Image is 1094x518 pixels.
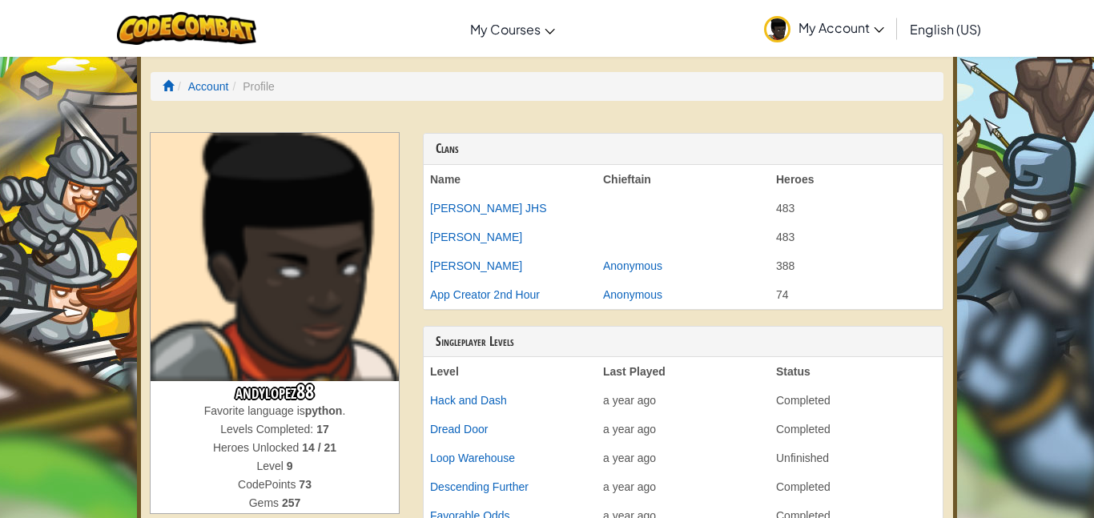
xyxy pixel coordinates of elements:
[770,194,943,223] td: 483
[430,288,540,301] a: App Creator 2nd Hour
[249,496,282,509] span: Gems
[430,480,529,493] a: Descending Further
[342,404,345,417] span: .
[770,444,943,472] td: Unfinished
[430,452,515,464] a: Loop Warehouse
[430,259,522,272] a: [PERSON_NAME]
[798,19,884,36] span: My Account
[256,460,286,472] span: Level
[770,165,943,194] th: Heroes
[282,496,300,509] strong: 257
[597,444,770,472] td: a year ago
[436,335,931,349] h3: Singleplayer Levels
[117,12,257,45] img: CodeCombat logo
[462,7,563,50] a: My Courses
[597,472,770,501] td: a year ago
[770,280,943,309] td: 74
[770,223,943,251] td: 483
[603,288,662,301] a: Anonymous
[597,357,770,386] th: Last Played
[299,478,312,491] strong: 73
[238,478,299,491] span: CodePoints
[424,165,597,194] th: Name
[770,415,943,444] td: Completed
[316,423,329,436] strong: 17
[597,386,770,415] td: a year ago
[213,441,302,454] span: Heroes Unlocked
[430,231,522,243] a: [PERSON_NAME]
[470,21,541,38] span: My Courses
[430,202,546,215] a: [PERSON_NAME] JHS
[764,16,790,42] img: avatar
[188,80,229,93] a: Account
[770,386,943,415] td: Completed
[302,441,336,454] strong: 14 / 21
[436,142,931,156] h3: Clans
[603,259,662,272] a: Anonymous
[430,394,507,407] a: Hack and Dash
[151,381,399,403] h3: andylopez88
[770,472,943,501] td: Completed
[902,7,989,50] a: English (US)
[204,404,305,417] span: Favorite language is
[220,423,316,436] span: Levels Completed:
[287,460,293,472] strong: 9
[597,165,770,194] th: Chieftain
[430,423,488,436] a: Dread Door
[228,78,274,94] li: Profile
[424,357,597,386] th: Level
[910,21,981,38] span: English (US)
[770,251,943,280] td: 388
[756,3,892,54] a: My Account
[597,415,770,444] td: a year ago
[305,404,343,417] strong: python
[770,357,943,386] th: Status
